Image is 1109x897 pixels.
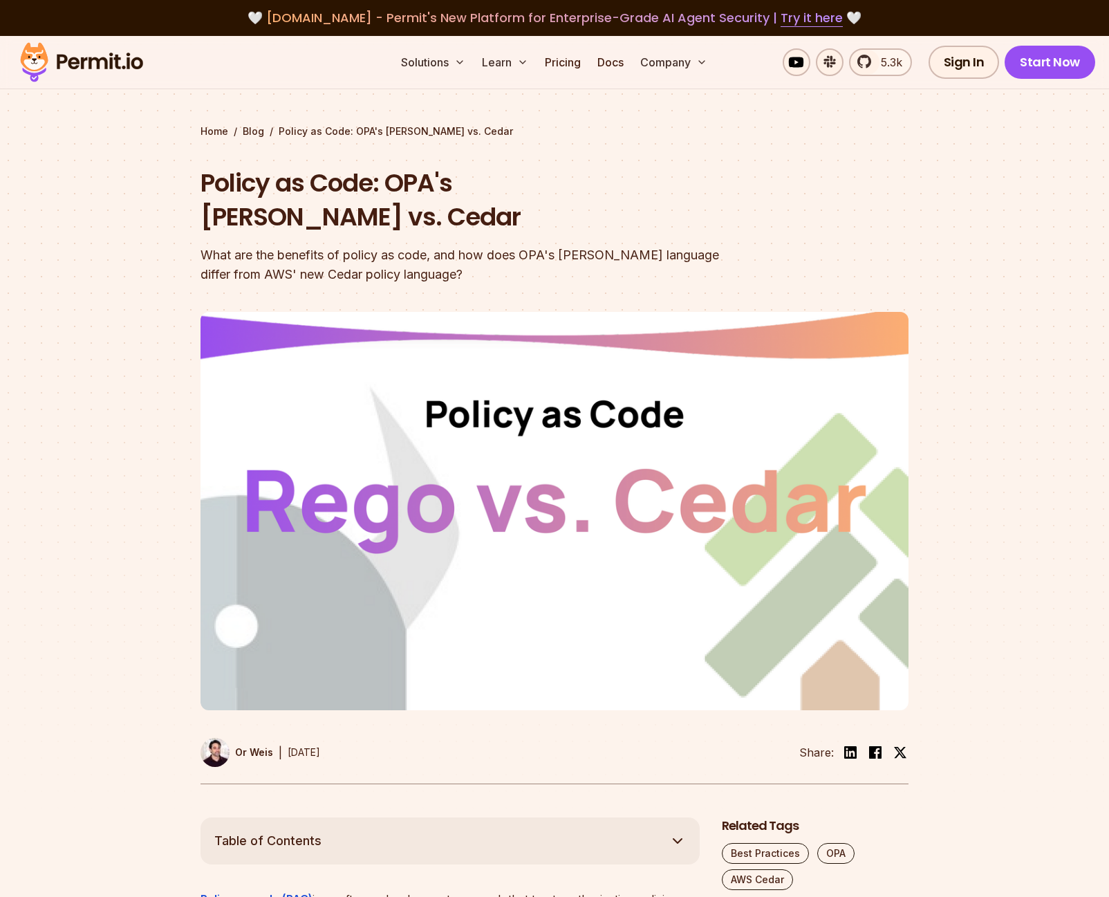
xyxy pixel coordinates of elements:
[539,48,586,76] a: Pricing
[266,9,843,26] span: [DOMAIN_NAME] - Permit's New Platform for Enterprise-Grade AI Agent Security |
[201,124,228,138] a: Home
[873,54,902,71] span: 5.3k
[722,869,793,890] a: AWS Cedar
[722,817,908,835] h2: Related Tags
[635,48,713,76] button: Company
[201,817,700,864] button: Table of Contents
[842,744,859,761] img: linkedin
[849,48,912,76] a: 5.3k
[201,124,908,138] div: / /
[201,312,908,710] img: Policy as Code: OPA's Rego vs. Cedar
[14,39,149,86] img: Permit logo
[279,744,282,761] div: |
[201,246,731,284] div: What are the benefits of policy as code, and how does OPA's [PERSON_NAME] language differ from AW...
[929,46,1000,79] a: Sign In
[592,48,629,76] a: Docs
[722,843,809,864] a: Best Practices
[243,124,264,138] a: Blog
[781,9,843,27] a: Try it here
[817,843,855,864] a: OPA
[476,48,534,76] button: Learn
[201,738,273,767] a: Or Weis
[201,166,731,234] h1: Policy as Code: OPA's [PERSON_NAME] vs. Cedar
[1005,46,1095,79] a: Start Now
[235,746,273,759] p: Or Weis
[33,8,1076,28] div: 🤍 🤍
[867,744,884,761] img: facebook
[288,746,320,758] time: [DATE]
[201,738,230,767] img: Or Weis
[893,746,907,759] img: twitter
[214,831,321,851] span: Table of Contents
[799,744,834,761] li: Share:
[395,48,471,76] button: Solutions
